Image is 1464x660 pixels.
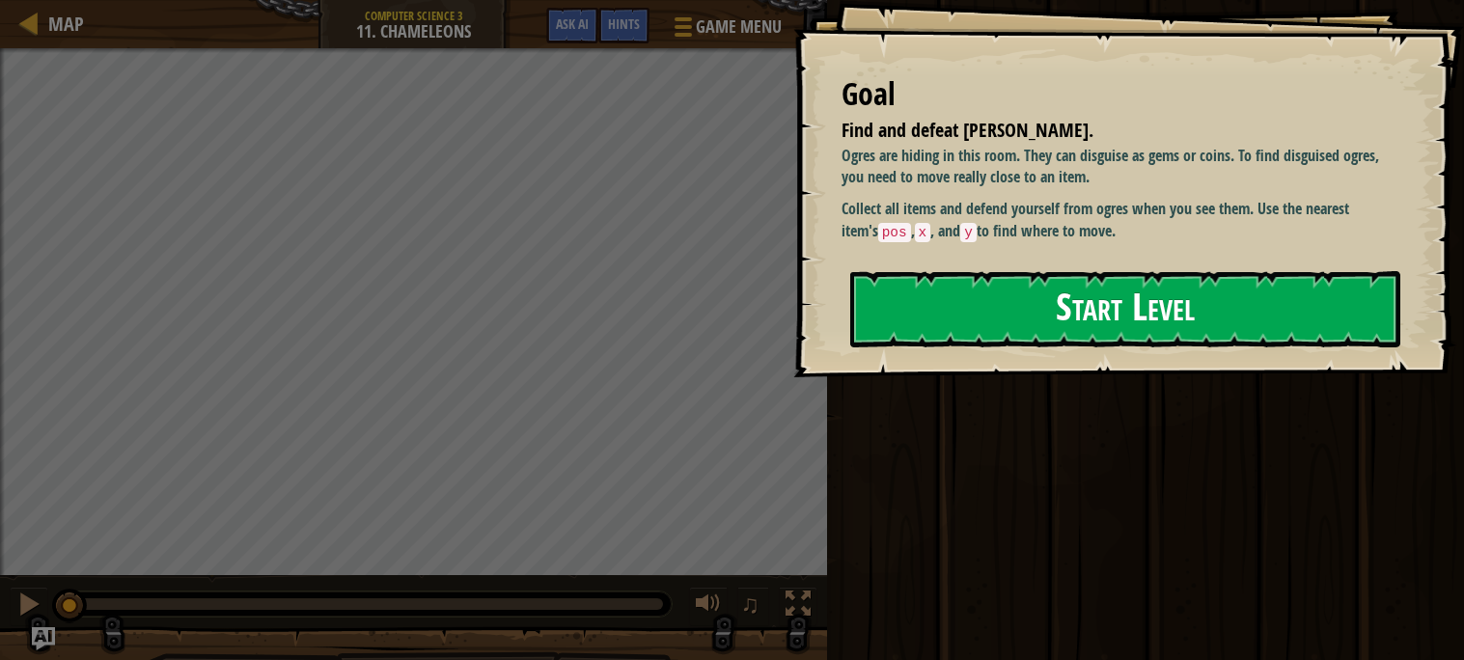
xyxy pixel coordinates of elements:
[741,590,760,619] span: ♫
[556,14,589,33] span: Ask AI
[696,14,782,40] span: Game Menu
[850,271,1400,347] button: Start Level
[878,223,911,242] code: pos
[689,587,728,626] button: Adjust volume
[779,587,817,626] button: Toggle fullscreen
[659,8,793,53] button: Game Menu
[842,198,1396,242] p: Collect all items and defend yourself from ogres when you see them. Use the nearest item's , , an...
[842,117,1093,143] span: Find and defeat [PERSON_NAME].
[915,223,931,242] code: x
[960,223,977,242] code: y
[842,72,1396,117] div: Goal
[39,11,84,37] a: Map
[10,587,48,626] button: Ctrl + P: Pause
[48,11,84,37] span: Map
[546,8,598,43] button: Ask AI
[817,117,1392,145] li: Find and defeat ogres.
[737,587,770,626] button: ♫
[842,145,1396,189] p: Ogres are hiding in this room. They can disguise as gems or coins. To find disguised ogres, you n...
[608,14,640,33] span: Hints
[32,627,55,650] button: Ask AI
